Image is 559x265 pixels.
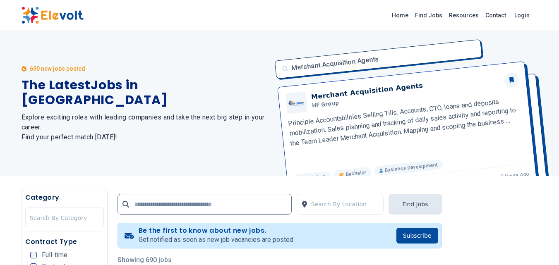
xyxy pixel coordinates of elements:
a: Login [509,7,535,24]
p: 690 new jobs posted [30,64,85,73]
a: Find Jobs [412,9,446,22]
h5: Contract Type [25,237,104,247]
a: Home [389,9,412,22]
span: Full-time [42,252,67,258]
button: Find Jobs [389,194,441,215]
input: Full-time [30,252,37,258]
h2: Explore exciting roles with leading companies and take the next big step in your career. Find you... [22,112,270,142]
a: Contact [482,9,509,22]
button: Subscribe [396,228,438,244]
p: Get notified as soon as new job vacancies are posted. [139,235,295,245]
h4: Be the first to know about new jobs. [139,227,295,235]
h1: The Latest Jobs in [GEOGRAPHIC_DATA] [22,78,270,107]
a: Resources [446,9,482,22]
p: Showing 690 jobs [118,255,442,265]
img: Elevolt [22,7,84,24]
h5: Category [25,193,104,203]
